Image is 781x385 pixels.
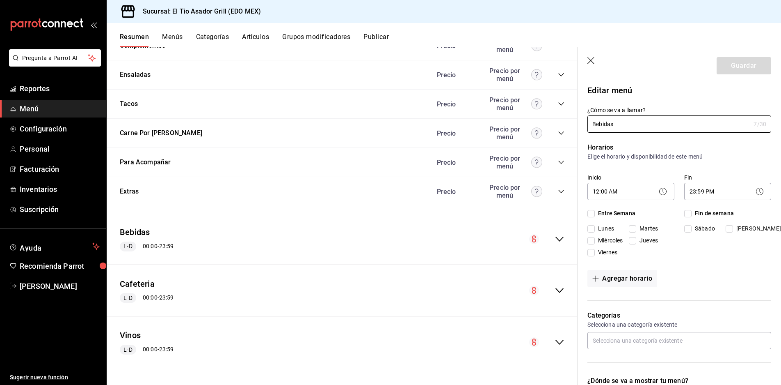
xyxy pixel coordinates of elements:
div: 7 /30 [754,120,766,128]
span: Reportes [20,83,100,94]
button: Grupos modificadores [282,33,350,47]
input: Selecciona una categoría existente [587,332,771,349]
button: Tacos [120,99,138,109]
span: [PERSON_NAME] [733,224,781,233]
span: L-D [120,242,135,251]
span: Suscripción [20,204,100,215]
span: L-D [120,346,135,354]
div: Precio [429,159,481,166]
span: Entre Semana [595,209,635,218]
div: Precio por menú [485,125,542,141]
label: Fin [684,175,771,180]
button: Pregunta a Parrot AI [9,49,101,67]
p: Categorías [587,311,771,320]
button: open_drawer_menu [90,21,97,28]
div: 00:00 - 23:59 [120,345,174,355]
span: Ayuda [20,242,89,251]
button: Para Acompañar [120,158,171,167]
button: Cafeteria [120,278,155,290]
span: Jueves [636,236,658,245]
button: collapse-category-row [558,130,564,136]
span: [PERSON_NAME] [20,281,100,292]
span: Sábado [692,224,715,233]
button: Menús [162,33,183,47]
div: Precio [429,71,481,79]
label: ¿Cómo se va a llamar? [587,107,771,113]
button: collapse-category-row [558,159,564,166]
p: Editar menú [587,84,771,97]
span: Martes [636,224,658,233]
span: Fin de semana [692,209,734,218]
span: Sugerir nueva función [10,373,100,382]
span: Recomienda Parrot [20,261,100,272]
div: collapse-menu-row [107,323,578,361]
div: 12:00 AM [587,183,674,200]
button: Carne Por [PERSON_NAME] [120,129,202,138]
div: Precio por menú [485,154,542,170]
button: Agregar horario [587,270,657,287]
div: Precio por menú [485,96,542,112]
label: Inicio [587,175,674,180]
button: Categorías [196,33,229,47]
button: collapse-category-row [558,101,564,107]
span: Lunes [595,224,614,233]
div: collapse-menu-row [107,272,578,310]
button: collapse-category-row [558,188,564,195]
button: Ensaladas [120,70,151,80]
div: Precio por menú [485,67,542,83]
button: Publicar [363,33,389,47]
span: Configuración [20,123,100,134]
div: Precio por menú [485,184,542,199]
button: Artículos [242,33,269,47]
span: L-D [120,294,135,302]
div: 00:00 - 23:59 [120,242,174,251]
p: Horarios [587,143,771,152]
button: Vinos [120,330,141,341]
p: Elige el horario y disponibilidad de este menú [587,152,771,161]
div: 00:00 - 23:59 [120,293,174,303]
div: collapse-menu-row [107,220,578,258]
div: Precio [429,100,481,108]
a: Pregunta a Parrot AI [6,60,101,68]
span: Pregunta a Parrot AI [22,54,88,62]
div: Precio [429,188,481,196]
span: Personal [20,143,100,154]
button: Resumen [120,33,149,47]
p: Selecciona una categoría existente [587,320,771,329]
div: navigation tabs [120,33,781,47]
span: Menú [20,103,100,114]
span: Miércoles [595,236,623,245]
div: Precio [429,129,481,137]
h3: Sucursal: El Tio Asador Grill (EDO MEX) [136,7,261,16]
button: Extras [120,187,139,196]
button: Bebidas [120,226,150,238]
button: collapse-category-row [558,71,564,78]
span: Facturación [20,164,100,175]
span: Viernes [595,248,617,257]
span: Inventarios [20,184,100,195]
div: 23:59 PM [684,183,771,200]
